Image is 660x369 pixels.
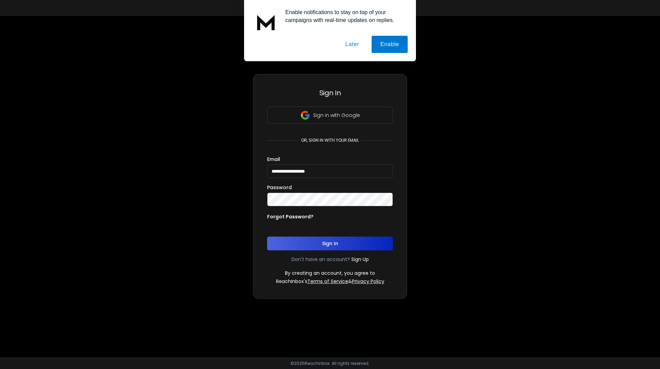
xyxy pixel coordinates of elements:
button: Enable [372,36,408,53]
a: Terms of Service [307,278,348,285]
div: Enable notifications to stay on top of your campaigns with real-time updates on replies. [280,8,408,24]
p: Don't have an account? [291,256,350,263]
button: Sign in with Google [267,107,393,124]
p: © 2025 Reachinbox. All rights reserved. [290,361,370,366]
a: Sign Up [351,256,369,263]
p: or, sign in with your email [298,138,362,143]
p: Forgot Password? [267,213,313,220]
label: Password [267,185,292,190]
button: Later [337,36,367,53]
p: ReachInbox's & [276,278,384,285]
h3: Sign In [267,88,393,98]
label: Email [267,157,280,162]
p: By creating an account, you agree to [285,270,375,276]
p: Sign in with Google [313,112,360,119]
img: notification icon [252,8,280,36]
a: Privacy Policy [352,278,384,285]
button: Sign In [267,237,393,250]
